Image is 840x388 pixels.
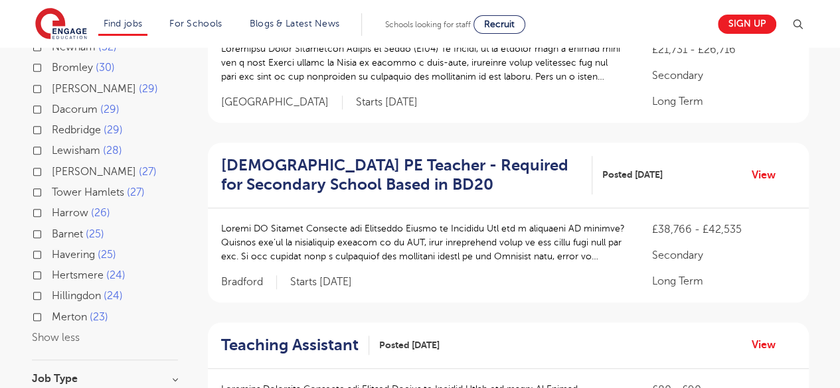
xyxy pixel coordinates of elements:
a: [DEMOGRAPHIC_DATA] PE Teacher - Required for Secondary School Based in BD20 [221,156,592,194]
span: 30 [96,62,115,74]
p: Long Term [651,94,795,109]
span: 24 [106,269,126,281]
input: [PERSON_NAME] 27 [52,166,60,174]
input: Havering 25 [52,249,60,257]
span: [PERSON_NAME] [52,166,136,178]
input: Harrow 26 [52,207,60,216]
input: Hillingdon 24 [52,290,60,298]
span: Posted [DATE] [379,338,440,352]
span: Hertsmere [52,269,104,281]
span: 29 [104,124,123,136]
span: 29 [139,83,158,95]
p: £21,731 - £26,716 [651,42,795,58]
span: Hillingdon [52,290,101,302]
p: Long Term [651,273,795,289]
span: Posted [DATE] [602,168,663,182]
span: Tower Hamlets [52,186,124,198]
a: Teaching Assistant [221,336,369,355]
span: 23 [90,311,108,323]
input: Tower Hamlets 27 [52,186,60,195]
span: Havering [52,249,95,261]
img: Engage Education [35,8,87,41]
p: Starts [DATE] [356,96,418,109]
input: Merton 23 [52,311,60,320]
h2: Teaching Assistant [221,336,359,355]
span: Barnet [52,228,83,240]
p: Secondary [651,68,795,84]
span: Bromley [52,62,93,74]
a: Sign up [718,15,776,34]
span: 25 [98,249,116,261]
span: Dacorum [52,103,98,115]
input: Barnet 25 [52,228,60,237]
p: Loremi DO Sitamet Consecte adi Elitseddo Eiusmo te Incididu Utl etd m aliquaeni AD minimve? Quisn... [221,222,626,263]
p: Secondary [651,247,795,263]
span: Harrow [52,207,88,219]
a: Find jobs [104,19,143,29]
span: Recruit [484,19,515,29]
span: Bradford [221,275,277,289]
span: Schools looking for staff [385,20,471,29]
button: Show less [32,332,80,344]
p: Starts [DATE] [290,275,352,289]
span: Lewisham [52,145,100,157]
span: [PERSON_NAME] [52,83,136,95]
a: Recruit [473,15,525,34]
p: £38,766 - £42,535 [651,222,795,237]
input: Hertsmere 24 [52,269,60,278]
a: For Schools [169,19,222,29]
span: 24 [104,290,123,302]
p: Loremipsu Dolor Sitametcon Adipis el Seddo (EI04) Te Incidi, ut’la etdolor magn a enimad mini ven... [221,42,626,84]
a: View [752,336,786,354]
input: Bromley 30 [52,62,60,70]
span: Newham [52,41,96,53]
input: Redbridge 29 [52,124,60,133]
a: View [752,166,786,184]
input: Lewisham 28 [52,145,60,153]
span: 26 [91,207,110,219]
h3: Job Type [32,373,178,384]
h2: [DEMOGRAPHIC_DATA] PE Teacher - Required for Secondary School Based in BD20 [221,156,582,194]
span: 27 [139,166,157,178]
input: [PERSON_NAME] 29 [52,83,60,92]
span: 25 [86,228,104,240]
span: 29 [100,103,120,115]
a: Blogs & Latest News [250,19,340,29]
span: 27 [127,186,145,198]
span: [GEOGRAPHIC_DATA] [221,96,343,109]
span: 32 [98,41,117,53]
span: 28 [103,145,122,157]
span: Redbridge [52,124,101,136]
span: Merton [52,311,87,323]
input: Dacorum 29 [52,103,60,112]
